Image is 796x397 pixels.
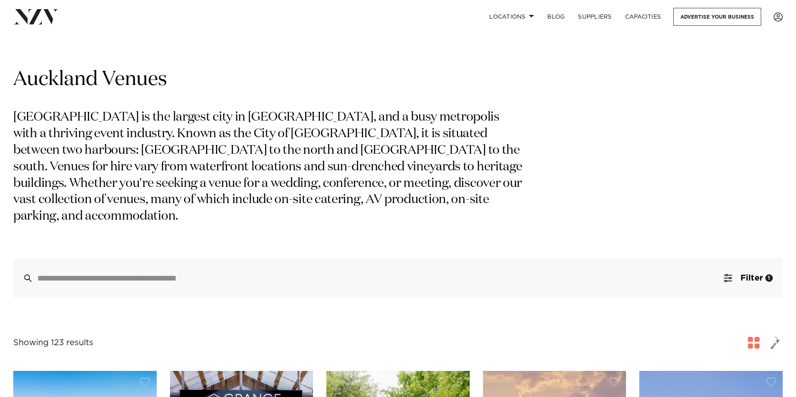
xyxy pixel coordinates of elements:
[541,8,571,26] a: BLOG
[765,274,773,282] div: 1
[13,67,783,93] h1: Auckland Venues
[13,9,58,24] img: nzv-logo.png
[13,336,93,349] div: Showing 123 results
[714,258,783,298] button: Filter1
[571,8,618,26] a: SUPPLIERS
[13,109,526,225] p: [GEOGRAPHIC_DATA] is the largest city in [GEOGRAPHIC_DATA], and a busy metropolis with a thriving...
[483,8,541,26] a: Locations
[673,8,761,26] a: Advertise your business
[619,8,668,26] a: Capacities
[740,274,763,282] span: Filter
